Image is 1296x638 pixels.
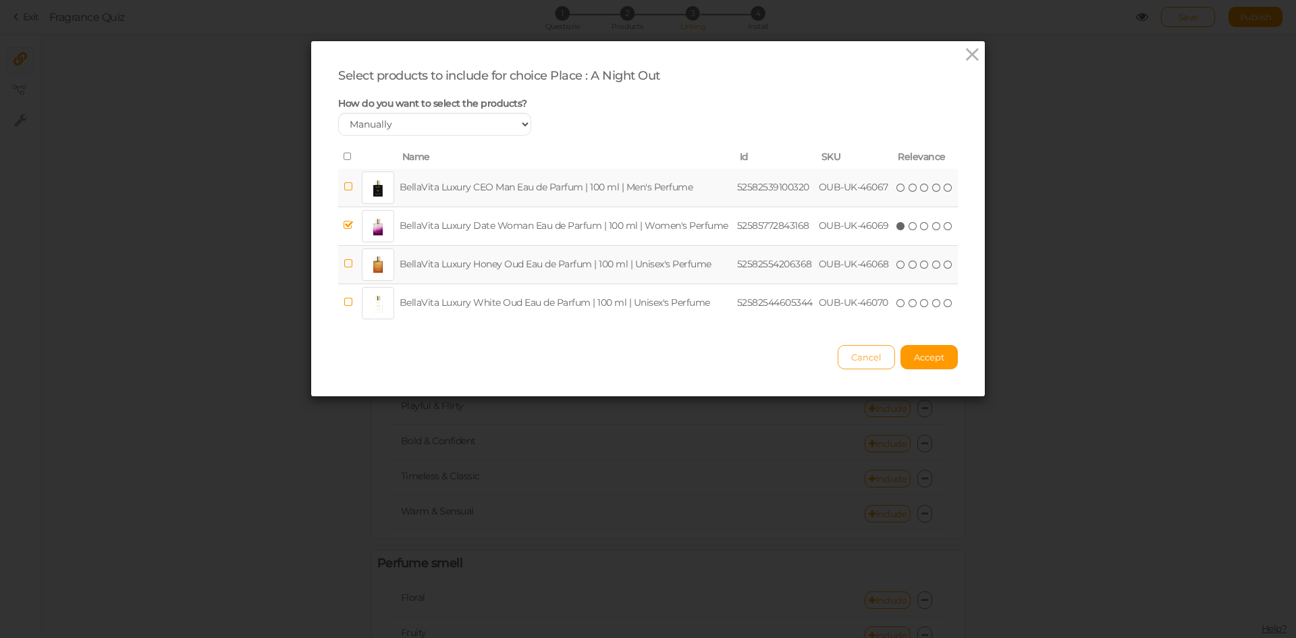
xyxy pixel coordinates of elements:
span: Name [402,151,430,163]
i: two [909,298,918,308]
td: OUB-UK-46069 [816,207,892,245]
i: two [909,183,918,192]
i: five [944,298,953,308]
td: 52585772843168 [734,207,816,245]
i: one [896,260,906,269]
i: five [944,221,953,231]
tr: BellaVita Luxury CEO Man Eau de Parfum | 100 ml | Men's Perfume 52582539100320 OUB-UK-46067 [338,169,958,207]
i: four [932,298,942,308]
i: three [920,298,929,308]
i: one [896,183,906,192]
th: Relevance [892,146,958,169]
span: Id [740,151,749,163]
tr: BellaVita Luxury Date Woman Eau de Parfum | 100 ml | Women's Perfume 52585772843168 OUB-UK-46069 [338,207,958,245]
td: 52582539100320 [734,169,816,207]
span: Cancel [851,352,882,363]
td: 52582554206368 [734,245,816,284]
span: How do you want to select the products? [338,97,527,109]
i: five [944,260,953,269]
i: one [896,221,906,231]
td: OUB-UK-46070 [816,284,892,322]
i: four [932,183,942,192]
button: Accept [900,345,958,369]
tr: BellaVita Luxury White Oud Eau de Parfum | 100 ml | Unisex's Perfume 52582544605344 OUB-UK-46070 [338,284,958,322]
i: one [896,298,906,308]
i: three [920,183,929,192]
td: BellaVita Luxury Date Woman Eau de Parfum | 100 ml | Women's Perfume [397,207,734,245]
i: four [932,260,942,269]
i: three [920,260,929,269]
th: SKU [816,146,892,169]
i: two [909,260,918,269]
td: OUB-UK-46068 [816,245,892,284]
i: four [932,221,942,231]
i: five [944,183,953,192]
button: Cancel [838,345,895,369]
td: BellaVita Luxury CEO Man Eau de Parfum | 100 ml | Men's Perfume [397,169,734,207]
td: 52582544605344 [734,284,816,322]
td: BellaVita Luxury White Oud Eau de Parfum | 100 ml | Unisex's Perfume [397,284,734,322]
span: Accept [914,352,944,363]
div: Select products to include for choice Place : A Night Out [338,68,958,84]
tr: BellaVita Luxury Honey Oud Eau de Parfum | 100 ml | Unisex's Perfume 52582554206368 OUB-UK-46068 [338,245,958,284]
td: OUB-UK-46067 [816,169,892,207]
i: three [920,221,929,231]
i: two [909,221,918,231]
td: BellaVita Luxury Honey Oud Eau de Parfum | 100 ml | Unisex's Perfume [397,245,734,284]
